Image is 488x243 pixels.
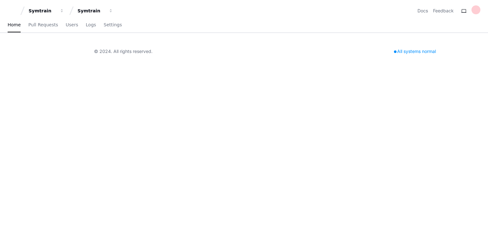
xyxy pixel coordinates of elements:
button: Symtrain [75,5,116,16]
a: Pull Requests [28,18,58,32]
a: Docs [417,8,428,14]
a: Users [66,18,78,32]
div: Symtrain [78,8,105,14]
span: Users [66,23,78,27]
div: Symtrain [29,8,56,14]
button: Symtrain [26,5,67,16]
span: Pull Requests [28,23,58,27]
div: © 2024. All rights reserved. [94,48,152,55]
a: Logs [86,18,96,32]
div: All systems normal [390,47,440,56]
button: Feedback [433,8,454,14]
a: Home [8,18,21,32]
span: Settings [104,23,122,27]
span: Home [8,23,21,27]
a: Settings [104,18,122,32]
span: Logs [86,23,96,27]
